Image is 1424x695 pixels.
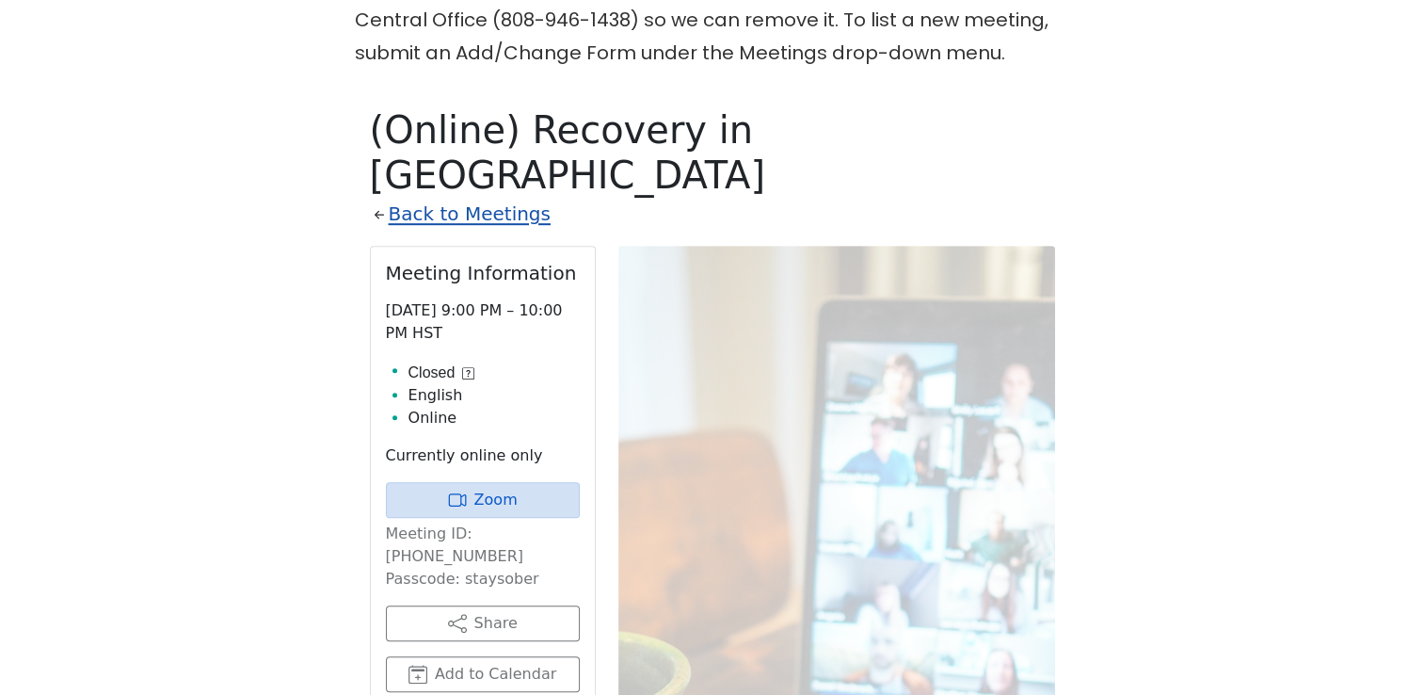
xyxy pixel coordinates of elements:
[389,198,551,231] a: Back to Meetings
[370,107,1055,198] h1: (Online) Recovery in [GEOGRAPHIC_DATA]
[386,606,580,641] button: Share
[386,444,580,467] p: Currently online only
[386,262,580,284] h2: Meeting Information
[386,656,580,692] button: Add to Calendar
[408,362,475,384] button: Closed
[386,523,580,590] p: Meeting ID: [PHONE_NUMBER] Passcode: staysober
[408,384,580,407] li: English
[408,362,456,384] span: Closed
[386,482,580,518] a: Zoom
[408,407,580,429] li: Online
[386,299,580,345] p: [DATE] 9:00 PM – 10:00 PM HST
